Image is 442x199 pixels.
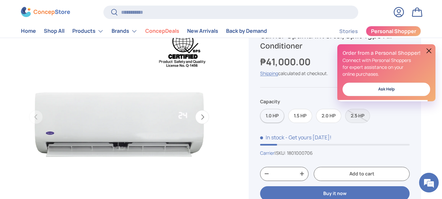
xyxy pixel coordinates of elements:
[343,50,430,57] h2: Order from a Personal Shopper!
[260,134,284,141] span: In stock
[345,109,370,123] label: Sold out
[44,25,64,38] a: Shop All
[274,150,313,156] span: |
[324,25,421,38] nav: Secondary
[276,150,286,156] span: SKU:
[285,134,331,141] p: - Get yours [DATE]!
[366,26,421,36] a: Personal Shopper
[145,25,179,38] a: ConcepDeals
[260,150,274,156] a: Carrier
[187,25,218,38] a: New Arrivals
[260,98,280,105] legend: Capacity
[260,70,278,76] a: Shipping
[260,70,410,77] div: calculated at checkout.
[343,57,430,77] p: Connect with Personal Shoppers for expert assistance on your online purchases.
[343,83,430,96] a: Ask Help
[260,31,410,51] h1: Carrier Optima Inverter, Split Type Air Conditioner
[339,25,358,38] a: Stories
[260,55,312,68] strong: ₱41,000.00
[21,25,267,38] nav: Primary
[108,25,141,38] summary: Brands
[68,25,108,38] summary: Products
[314,167,410,181] button: Add to cart
[21,7,70,17] img: ConcepStore
[226,25,267,38] a: Back by Demand
[21,25,36,38] a: Home
[287,150,313,156] span: 1801000706
[371,29,416,34] span: Personal Shopper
